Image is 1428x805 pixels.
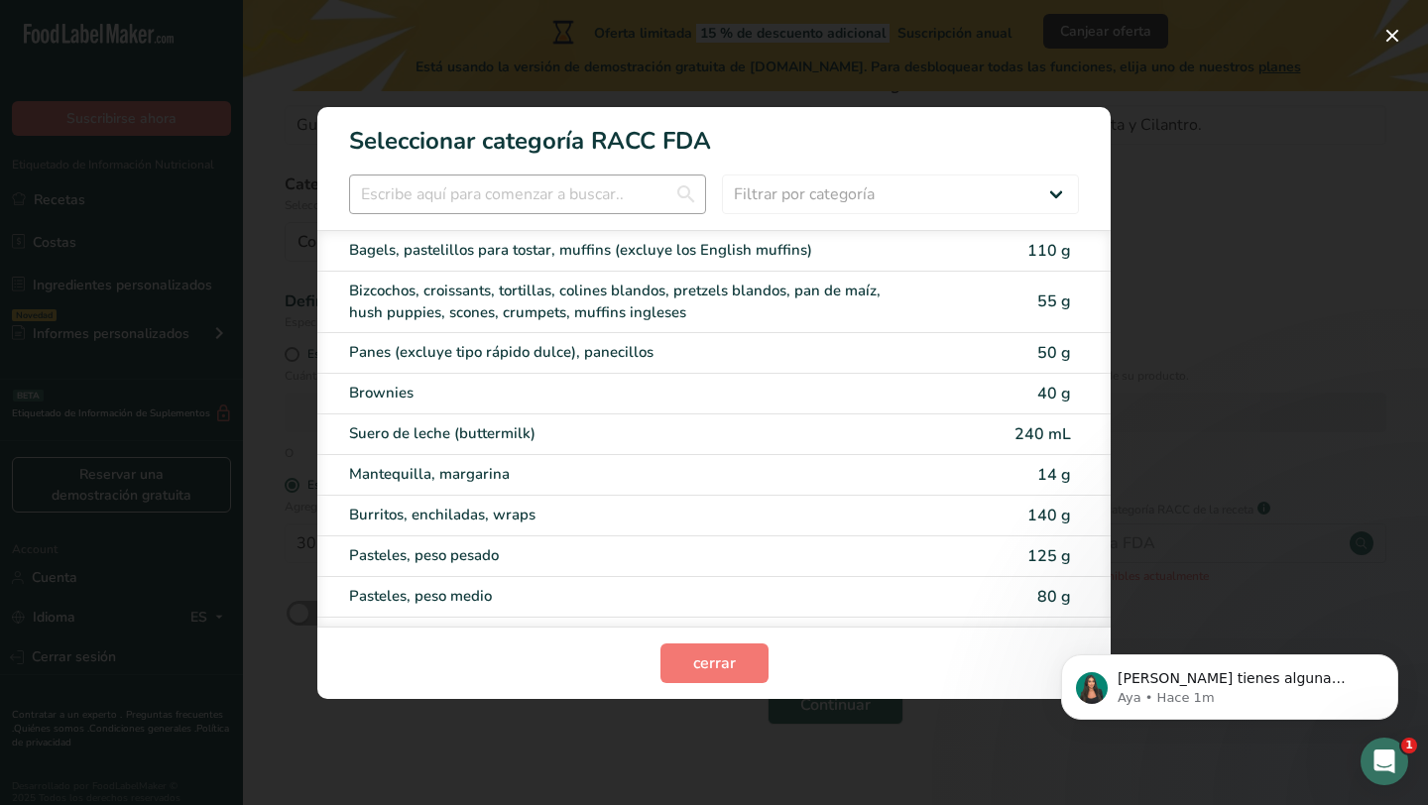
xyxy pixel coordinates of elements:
iframe: Intercom notifications mensaje [1031,613,1428,751]
h1: Seleccionar categoría RACC FDA [317,107,1111,159]
button: cerrar [660,643,769,683]
span: 125 g [1027,545,1071,567]
span: 140 g [1027,505,1071,526]
iframe: Intercom live chat [1361,738,1408,785]
span: 55 g [1037,290,1071,312]
span: 80 g [1037,586,1071,608]
div: Pasteles, peso ligero (angel food, chiffon o bizcocho sin glaseado ni relleno) [349,626,912,648]
div: Panes (excluye tipo rápido dulce), panecillos [349,341,912,364]
span: 50 g [1037,342,1071,364]
div: Brownies [349,382,912,404]
span: 240 mL [1014,423,1071,445]
div: Pasteles, peso medio [349,585,912,608]
div: Bizcochos, croissants, tortillas, colines blandos, pretzels blandos, pan de maíz, hush puppies, s... [349,280,912,324]
span: 1 [1401,738,1417,753]
span: 14 g [1037,464,1071,486]
span: cerrar [693,651,736,675]
span: 40 g [1037,383,1071,404]
div: Burritos, enchiladas, wraps [349,504,912,526]
div: Pasteles, peso pesado [349,544,912,567]
input: Escribe aquí para comenzar a buscar.. [349,174,706,214]
span: 110 g [1027,240,1071,262]
div: Bagels, pastelillos para tostar, muffins (excluye los English muffins) [349,239,912,262]
div: Suero de leche (buttermilk) [349,422,912,445]
div: Mantequilla, margarina [349,463,912,486]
